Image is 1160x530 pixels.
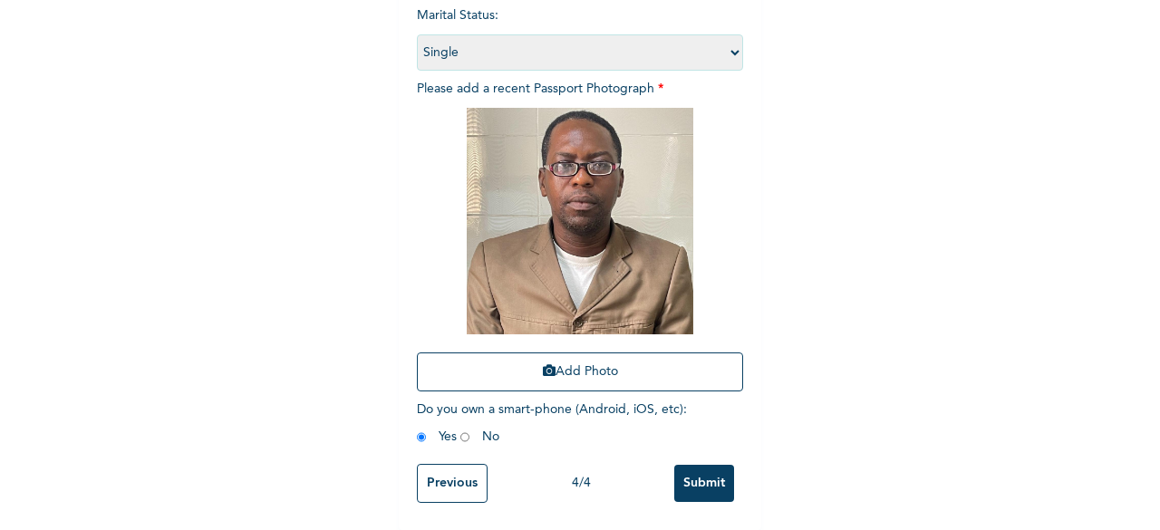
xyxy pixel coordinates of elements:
[417,464,488,503] input: Previous
[488,474,674,493] div: 4 / 4
[467,108,693,334] img: Crop
[674,465,734,502] input: Submit
[417,9,743,59] span: Marital Status :
[417,82,743,400] span: Please add a recent Passport Photograph
[417,352,743,391] button: Add Photo
[417,403,687,443] span: Do you own a smart-phone (Android, iOS, etc) : Yes No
